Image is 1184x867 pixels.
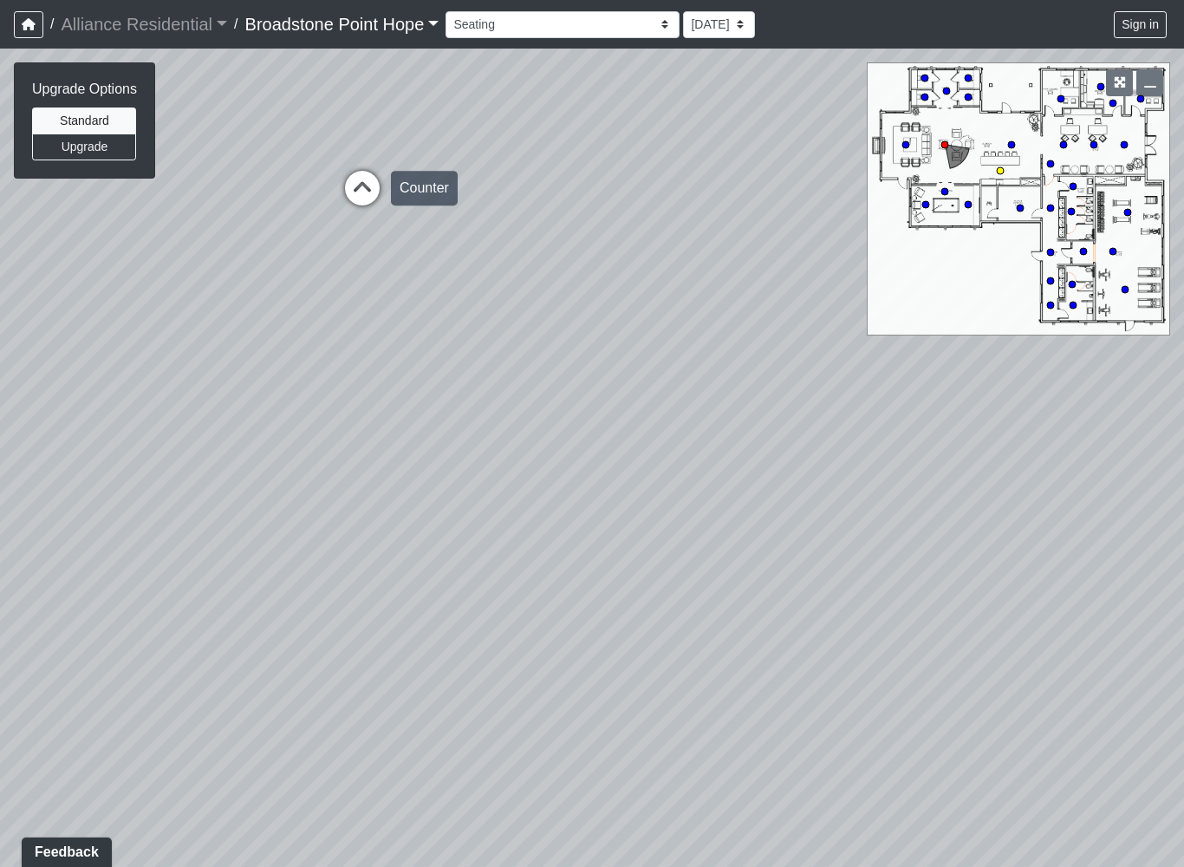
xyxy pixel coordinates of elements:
span: / [43,7,61,42]
iframe: Ybug feedback widget [13,832,120,867]
button: Sign in [1114,11,1167,38]
a: Alliance Residential [61,7,227,42]
div: Counter [391,171,458,205]
h6: Upgrade Options [32,81,137,97]
a: Broadstone Point Hope [245,7,439,42]
button: Standard [32,108,136,134]
button: Upgrade [32,134,136,160]
span: / [227,7,244,42]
